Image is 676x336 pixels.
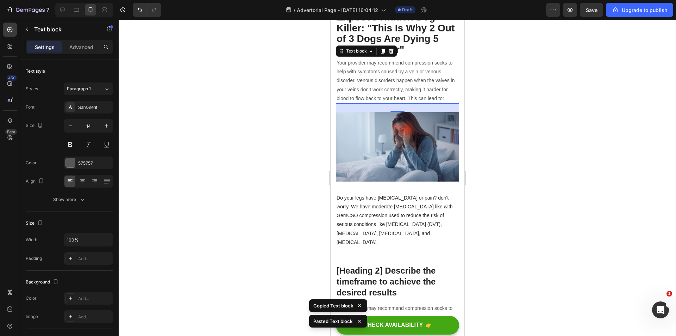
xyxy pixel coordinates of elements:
[78,160,111,166] div: 575757
[606,3,673,17] button: Upgrade to publish
[67,86,91,92] span: Paragraph 1
[78,104,111,111] div: Sans-serif
[46,6,49,14] p: 7
[26,313,38,320] div: Image
[78,295,111,302] div: Add...
[313,318,352,325] p: Pasted Text block
[26,255,42,262] div: Padding
[331,20,464,336] iframe: Design area
[612,6,667,14] div: Upgrade to publish
[14,28,38,35] div: Text block
[7,75,17,81] div: 450
[35,43,55,51] p: Settings
[34,25,94,33] p: Text block
[26,219,44,228] div: Size
[652,301,669,318] iframe: Intercom live chat
[69,43,93,51] p: Advanced
[26,295,37,301] div: Color
[26,160,37,166] div: Color
[78,314,111,320] div: Add...
[297,6,378,14] span: Advertorial Page - [DATE] 16:04:12
[5,173,129,228] div: Rich Text Editor. Editing area: main
[6,284,128,329] p: Your provider may recommend compression socks to help with symptoms caused by a vein or venous di...
[53,196,86,203] div: Show more
[586,7,597,13] span: Save
[33,302,93,309] div: CHECK AVAILABILITY
[6,245,128,279] p: [Heading 2] Describe the timeframe to achieve the desired results
[313,302,353,309] p: Copied Text block
[64,83,113,95] button: Paragraph 1
[26,86,38,92] div: Styles
[6,39,128,83] p: Your provider may recommend compression socks to help with symptoms caused by a vein or venous di...
[294,6,295,14] span: /
[666,291,672,297] span: 1
[26,121,44,130] div: Size
[5,38,129,84] div: Rich Text Editor. Editing area: main
[64,233,113,246] input: Auto
[26,68,45,74] div: Text style
[3,3,52,17] button: 7
[26,277,60,287] div: Background
[133,3,161,17] div: Undo/Redo
[5,296,129,315] button: CHECK AVAILABILITY
[26,104,35,110] div: Font
[26,177,45,186] div: Align
[26,193,113,206] button: Show more
[26,237,37,243] div: Width
[5,129,17,135] div: Beta
[6,174,128,227] p: Do your legs have [MEDICAL_DATA] or pain? don't worry, We have moderate [MEDICAL_DATA] like with ...
[402,7,413,13] span: Draft
[580,3,603,17] button: Save
[5,92,129,162] img: Alt Image
[78,256,111,262] div: Add...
